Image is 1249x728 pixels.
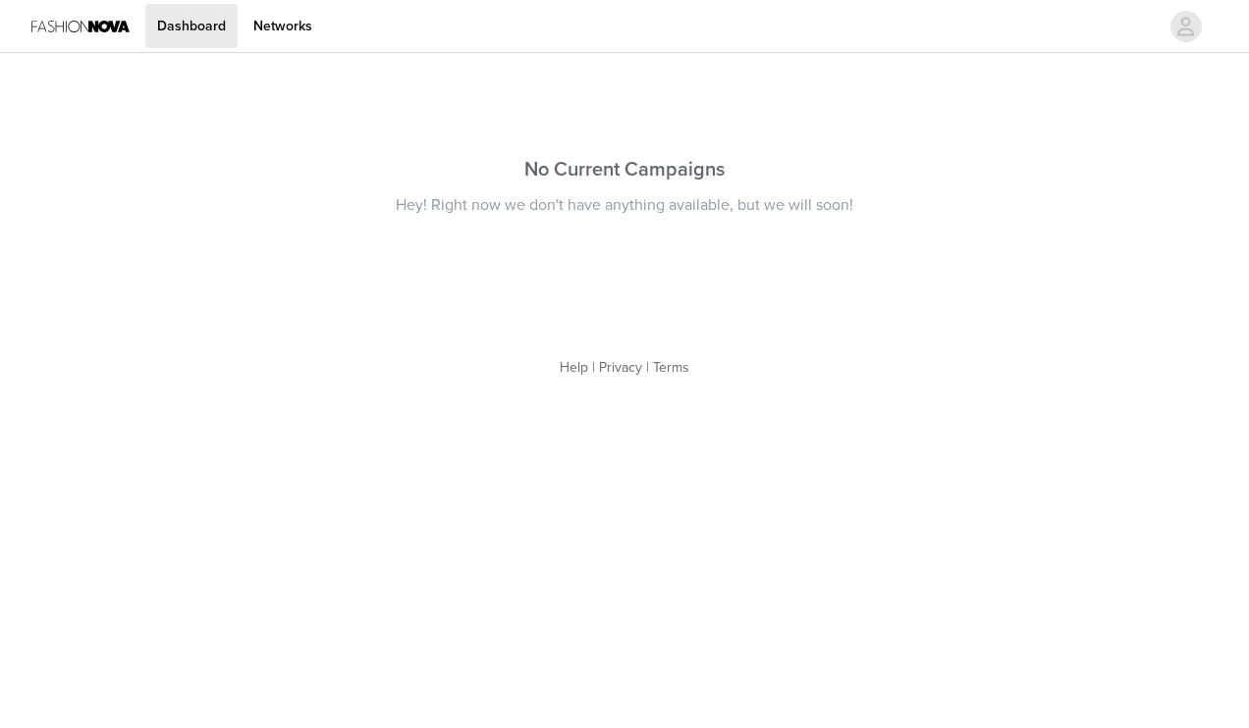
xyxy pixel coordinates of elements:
[242,4,324,48] a: Networks
[560,359,588,376] a: Help
[653,359,689,376] a: Terms
[1176,11,1195,42] div: avatar
[599,359,642,376] a: Privacy
[592,359,595,376] span: |
[306,155,943,184] div: No Current Campaigns
[646,359,649,376] span: |
[145,4,238,48] a: Dashboard
[31,4,130,48] img: Fashion Nova Logo
[306,194,943,216] div: Hey! Right now we don't have anything available, but we will soon!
